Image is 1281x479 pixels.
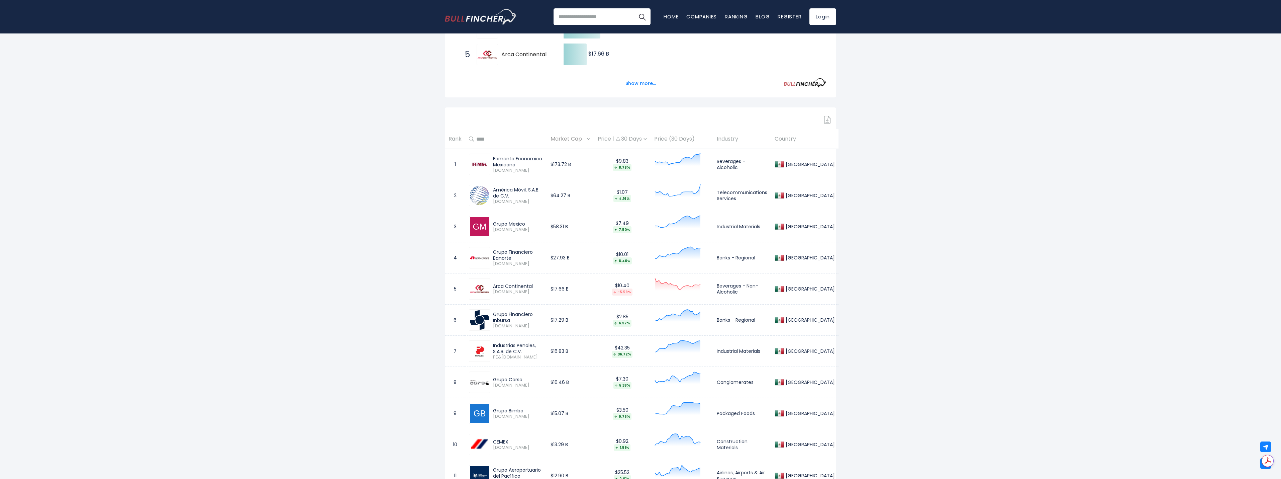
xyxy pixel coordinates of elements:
[493,323,543,329] span: [DOMAIN_NAME]
[445,305,465,336] td: 6
[470,256,489,259] img: GFNORTEO.MX.png
[470,435,489,454] img: CEMEXCPO.MX.png
[634,8,651,25] button: Search
[713,242,771,273] td: Banks - Regional
[598,314,647,327] div: $2.85
[551,134,585,144] span: Market Cap
[784,348,835,354] div: [GEOGRAPHIC_DATA]
[771,129,839,149] th: Country
[713,305,771,336] td: Banks - Regional
[547,367,594,398] td: $16.46 B
[621,78,660,89] button: Show more...
[493,199,543,205] span: [DOMAIN_NAME]
[613,164,631,171] div: 8.78%
[651,129,713,149] th: Price (30 Days)
[713,149,771,180] td: Beverages - Alcoholic
[598,189,647,202] div: $1.07
[686,13,717,20] a: Companies
[713,398,771,429] td: Packaged Foods
[493,187,543,199] div: América Móvil, S.A.B. de C.V.
[547,336,594,367] td: $16.83 B
[501,51,552,58] span: Arca Continental
[784,286,835,292] div: [GEOGRAPHIC_DATA]
[493,377,543,383] div: Grupo Carso
[598,407,647,420] div: $3.50
[493,221,543,227] div: Grupo Mexico
[598,283,647,296] div: $10.40
[493,414,543,419] span: [DOMAIN_NAME]
[493,439,543,445] div: CEMEX
[493,227,543,233] span: [DOMAIN_NAME]
[445,242,465,273] td: 4
[493,342,543,354] div: Industrias Peñoles, S.A.B. de C.V.
[470,285,489,293] img: AC.MX.png
[713,429,771,460] td: Construction Materials
[493,156,543,168] div: Fomento Economico Mexicano
[474,341,485,361] img: PE&OLES.MX.png
[598,251,647,264] div: $10.01
[547,273,594,305] td: $17.66 B
[613,413,631,420] div: 9.76%
[713,211,771,242] td: Industrial Materials
[493,383,543,388] span: [DOMAIN_NAME]
[547,429,594,460] td: $13.29 B
[756,13,770,20] a: Blog
[547,211,594,242] td: $58.31 B
[784,224,835,230] div: [GEOGRAPHIC_DATA]
[613,226,631,233] div: 7.50%
[493,249,543,261] div: Grupo Financiero Banorte
[713,180,771,211] td: Telecommunications Services
[445,429,465,460] td: 10
[445,336,465,367] td: 7
[493,289,543,295] span: [DOMAIN_NAME]
[445,211,465,242] td: 3
[470,186,489,205] img: AMXB.MX.png
[462,49,468,60] span: 5
[445,149,465,180] td: 1
[598,158,647,171] div: $9.83
[613,320,631,327] div: 6.97%
[809,8,836,25] a: Login
[445,398,465,429] td: 9
[478,51,497,59] img: Arca Continental
[445,180,465,211] td: 2
[664,13,678,20] a: Home
[547,242,594,273] td: $27.93 B
[612,289,632,296] div: -5.59%
[784,192,835,198] div: [GEOGRAPHIC_DATA]
[547,180,594,211] td: $64.27 B
[784,161,835,167] div: [GEOGRAPHIC_DATA]
[784,255,835,261] div: [GEOGRAPHIC_DATA]
[470,155,489,174] img: FEMSAUBD.MX.png
[493,261,543,267] span: [DOMAIN_NAME]
[598,438,647,451] div: $0.92
[784,442,835,448] div: [GEOGRAPHIC_DATA]
[614,444,630,451] div: 1.51%
[613,257,632,264] div: 8.40%
[493,445,543,451] span: [DOMAIN_NAME]
[445,9,517,24] img: Bullfincher logo
[493,168,543,173] span: [DOMAIN_NAME]
[470,380,489,385] img: GCARSOA1.MX.png
[784,317,835,323] div: [GEOGRAPHIC_DATA]
[547,398,594,429] td: $15.07 B
[784,379,835,385] div: [GEOGRAPHIC_DATA]
[713,273,771,305] td: Beverages - Non-Alcoholic
[598,345,647,358] div: $42.35
[493,408,543,414] div: Grupo Bimbo
[612,351,632,358] div: 36.72%
[598,376,647,389] div: $7.30
[598,136,647,143] div: Price | 30 Days
[725,13,748,20] a: Ranking
[493,467,543,479] div: Grupo Aeroportuario del Pacífico
[493,283,543,289] div: Arca Continental
[547,149,594,180] td: $173.72 B
[713,336,771,367] td: Industrial Materials
[713,367,771,398] td: Conglomerates
[470,310,489,330] img: GFINBURO.MX.png
[493,354,543,360] span: PE&[DOMAIN_NAME]
[598,220,647,233] div: $7.49
[713,129,771,149] th: Industry
[547,305,594,336] td: $17.29 B
[588,50,609,58] text: $17.66 B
